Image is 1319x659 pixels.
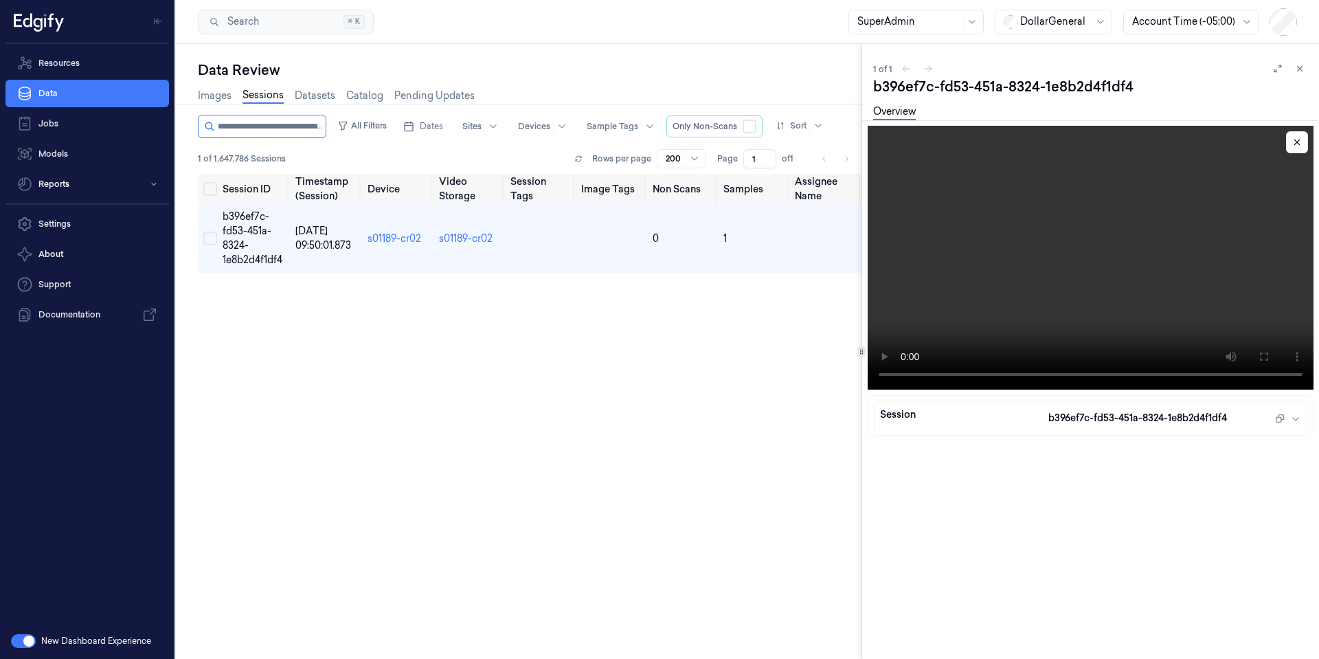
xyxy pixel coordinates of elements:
nav: pagination [815,149,856,168]
button: Toggle Navigation [147,10,169,32]
span: Only Non-Scans [673,120,737,133]
a: Support [5,271,169,298]
th: Device [362,174,433,204]
a: Documentation [5,301,169,328]
span: [DATE] 09:50:01.873 [295,225,351,252]
a: Catalog [346,89,383,103]
button: Reports [5,170,169,198]
th: Timestamp (Session) [290,174,362,204]
button: Search⌘K [198,10,374,34]
span: Dates [420,120,443,133]
span: 0 [653,232,659,245]
th: Session Tags [505,174,576,204]
span: Search [222,14,259,29]
div: Session [880,407,1048,429]
span: b396ef7c-fd53-451a-8324-1e8b2d4f1df4 [1048,411,1227,425]
th: Non Scans [647,174,718,204]
button: Select all [203,182,217,196]
a: Models [5,140,169,168]
div: b396ef7c-fd53-451a-8324-1e8b2d4f1df4 [873,77,1308,96]
th: Assignee Name [789,174,861,204]
a: Images [198,89,232,103]
a: Jobs [5,110,169,137]
a: s01189-cr02 [439,232,493,245]
a: Settings [5,210,169,238]
button: Select row [203,232,217,245]
button: Sessionb396ef7c-fd53-451a-8324-1e8b2d4f1df4 [875,402,1307,435]
a: Datasets [295,89,335,103]
button: All Filters [332,115,392,137]
span: 1 of 1 [873,63,892,75]
th: Samples [718,174,789,204]
div: Data Review [198,60,861,80]
button: About [5,241,169,268]
th: Session ID [217,174,290,204]
th: Image Tags [576,174,646,204]
a: Data [5,80,169,107]
a: Pending Updates [394,89,475,103]
span: 1 [723,232,727,245]
span: 1 of 1,647,786 Sessions [198,153,286,165]
a: Sessions [243,88,284,104]
th: Video Storage [433,174,505,204]
span: b396ef7c-fd53-451a-8324-1e8b2d4f1df4 [223,210,282,266]
a: s01189-cr02 [368,232,421,245]
span: Page [717,153,738,165]
p: Rows per page [592,153,651,165]
a: Overview [873,104,916,120]
button: Dates [398,115,449,137]
a: Resources [5,49,169,77]
span: of 1 [782,153,804,165]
